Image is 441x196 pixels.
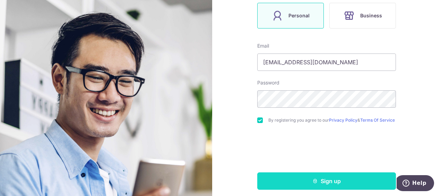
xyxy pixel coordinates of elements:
a: Terms Of Service [360,117,395,123]
label: By registering you agree to our & [268,117,396,123]
label: Password [257,79,279,86]
button: Sign up [257,172,396,190]
a: Personal [254,3,327,28]
a: Business [327,3,399,28]
input: Enter your Email [257,54,396,71]
span: Personal [288,11,310,20]
label: Email [257,42,269,49]
span: Business [360,11,382,20]
iframe: reCAPTCHA [274,137,379,164]
a: Privacy Policy [329,117,357,123]
iframe: Opens a widget where you can find more information [397,175,434,193]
